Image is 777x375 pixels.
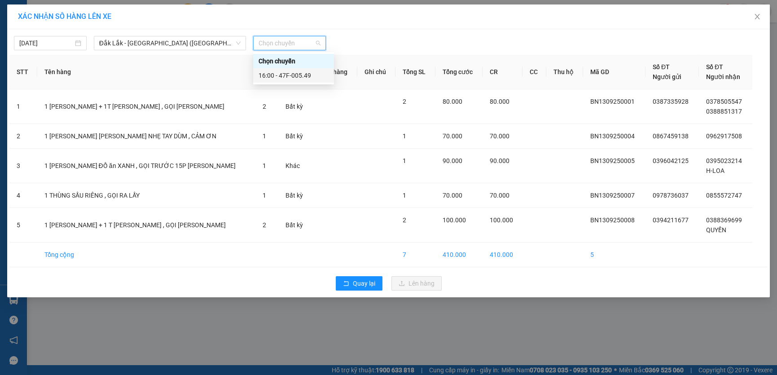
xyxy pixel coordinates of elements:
button: rollbackQuay lại [336,276,382,291]
span: 70.000 [443,192,462,199]
div: Chọn chuyến [253,54,334,68]
span: BN1309250005 [590,157,635,164]
th: CC [522,55,546,89]
td: 7 [395,243,435,267]
span: 1 [263,162,266,169]
input: 13/09/2025 [19,38,73,48]
span: 100.000 [443,216,466,224]
td: 410.000 [483,243,522,267]
th: Tên hàng [37,55,255,89]
th: Ghi chú [357,55,395,89]
span: close [754,13,761,20]
span: BN1309250007 [590,192,635,199]
td: 1 [PERSON_NAME] + 1 T [PERSON_NAME] , GỌI [PERSON_NAME] [37,208,255,243]
span: 80.000 [490,98,509,105]
div: [PERSON_NAME] [8,18,79,29]
span: Người nhận [706,73,740,80]
span: Quay lại [353,278,375,288]
span: 2 [403,216,406,224]
td: Bất kỳ [278,183,312,208]
td: Khác [278,149,312,183]
span: XÁC NHẬN SỐ HÀNG LÊN XE [18,12,111,21]
span: 1 [403,132,406,140]
th: CR [483,55,522,89]
span: 0394211677 [653,216,689,224]
span: 70.000 [443,132,462,140]
td: 410.000 [435,243,483,267]
div: DỌC ĐƯỜNG [86,8,149,29]
span: 0395023214 [706,157,742,164]
span: Nhận: [86,9,107,18]
span: 1 [403,157,406,164]
span: CV TAM HIỆP [86,53,147,84]
span: 1 [263,192,266,199]
th: Tổng SL [395,55,435,89]
th: Loại hàng [312,55,357,89]
span: 70.000 [490,132,509,140]
td: 1 [PERSON_NAME] + 1T [PERSON_NAME] , GỌI [PERSON_NAME] [37,89,255,124]
span: 2 [263,103,266,110]
span: 90.000 [443,157,462,164]
td: 5 [583,243,645,267]
span: BN1309250008 [590,216,635,224]
button: uploadLên hàng [391,276,442,291]
th: STT [9,55,37,89]
td: 1 [9,89,37,124]
div: Chọn chuyến [259,56,329,66]
span: 0387335928 [653,98,689,105]
span: 0962917508 [706,132,742,140]
th: Tổng cước [435,55,483,89]
div: 0397511549 [86,40,149,53]
span: Gửi: [8,9,22,18]
span: Số ĐT [653,63,670,71]
span: Số ĐT [706,63,723,71]
span: 0388369699 [706,216,742,224]
span: Người gửi [653,73,681,80]
span: 100.000 [490,216,513,224]
td: Tổng cộng [37,243,255,267]
span: 1 [263,132,266,140]
span: rollback [343,280,349,287]
td: Bất kỳ [278,124,312,149]
td: 2 [9,124,37,149]
span: 0855572747 [706,192,742,199]
td: 1 [PERSON_NAME] [PERSON_NAME] NHẸ TAY DÙM , CẢM ƠN [37,124,255,149]
td: 1 THÙNG SẦU RIÊNG , GỌI RA LẤY [37,183,255,208]
span: QUYỀN [706,226,726,234]
div: Buôn Nia [8,8,79,18]
span: Đắk Lắk - Sài Gòn (BXMĐ mới) [99,36,241,50]
span: 80.000 [443,98,462,105]
span: DĐ: [86,57,99,67]
th: Mã GD [583,55,645,89]
td: Bất kỳ [278,89,312,124]
div: 0399758450 [8,29,79,42]
span: 0978736037 [653,192,689,199]
span: 2 [263,221,266,229]
span: 0867459138 [653,132,689,140]
td: 1 [PERSON_NAME] ĐỒ ăn XANH , GỌI TRƯỚC 15P [PERSON_NAME] [37,149,255,183]
span: 1 [403,192,406,199]
span: H-LOA [706,167,724,174]
span: 0396042125 [653,157,689,164]
td: Bất kỳ [278,208,312,243]
span: 0388851317 [706,108,742,115]
button: Close [745,4,770,30]
td: 4 [9,183,37,208]
span: 90.000 [490,157,509,164]
td: 3 [9,149,37,183]
span: down [236,40,241,46]
th: Thu hộ [546,55,583,89]
div: 16:00 - 47F-005.49 [259,71,329,80]
span: 0378505547 [706,98,742,105]
td: 5 [9,208,37,243]
span: BN1309250004 [590,132,635,140]
span: BN1309250001 [590,98,635,105]
span: 70.000 [490,192,509,199]
div: QUỲNH [86,29,149,40]
span: 2 [403,98,406,105]
span: Chọn chuyến [259,36,320,50]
